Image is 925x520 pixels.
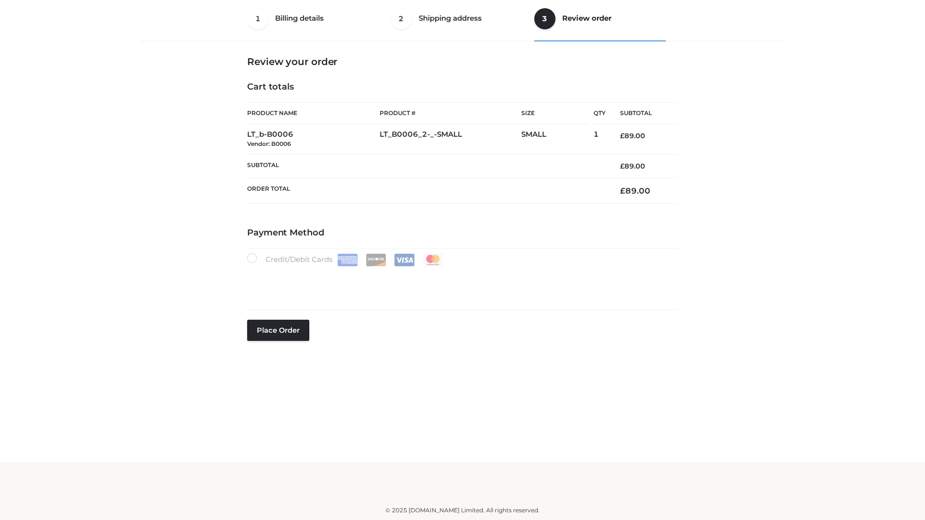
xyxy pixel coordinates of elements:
img: Discover [366,254,386,266]
th: Product Name [247,102,380,124]
img: Amex [337,254,358,266]
th: Subtotal [606,103,678,124]
iframe: Secure payment input frame [245,264,676,299]
img: Mastercard [423,254,443,266]
h3: Review your order [247,56,678,67]
th: Subtotal [247,154,606,178]
h4: Payment Method [247,228,678,238]
th: Size [521,103,589,124]
th: Order Total [247,178,606,204]
bdi: 89.00 [620,186,650,195]
span: £ [620,162,624,170]
th: Product # [380,102,521,124]
button: Place order [247,320,309,341]
td: LT_b-B0006 [247,124,380,155]
th: Qty [594,102,606,124]
label: Credit/Debit Cards [247,253,444,266]
span: £ [620,186,625,195]
td: 1 [594,124,606,155]
bdi: 89.00 [620,162,645,170]
div: © 2025 [DOMAIN_NAME] Limited. All rights reserved. [143,506,782,515]
bdi: 89.00 [620,131,645,140]
h4: Cart totals [247,82,678,92]
td: SMALL [521,124,594,155]
span: £ [620,131,624,140]
td: LT_B0006_2-_-SMALL [380,124,521,155]
small: Vendor: B0006 [247,140,291,147]
img: Visa [394,254,415,266]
